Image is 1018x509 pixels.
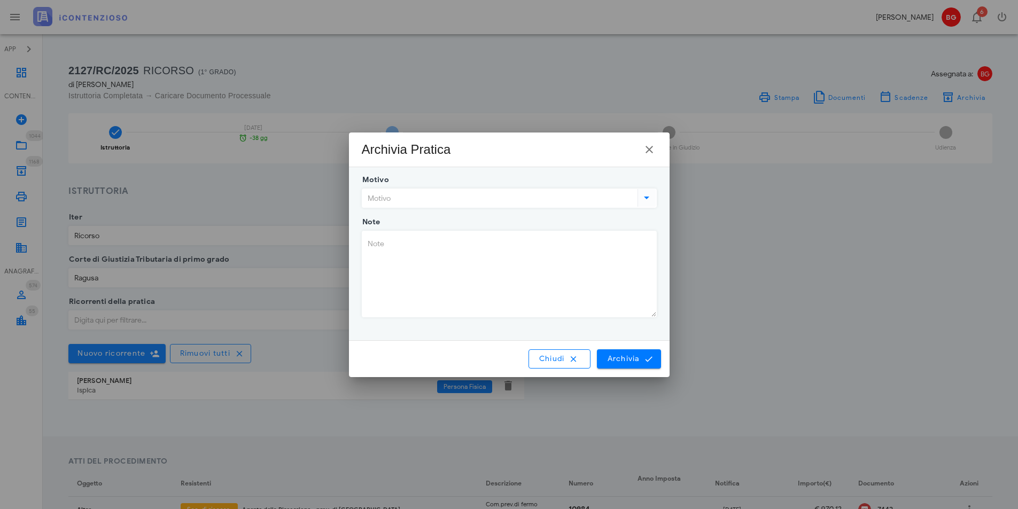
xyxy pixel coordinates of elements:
[529,349,591,369] button: Chiudi
[607,354,651,364] span: Archivia
[359,175,389,185] label: Motivo
[362,189,635,207] input: Motivo
[359,217,380,228] label: Note
[597,349,660,369] button: Archivia
[362,141,451,158] div: Archivia Pratica
[539,354,581,364] span: Chiudi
